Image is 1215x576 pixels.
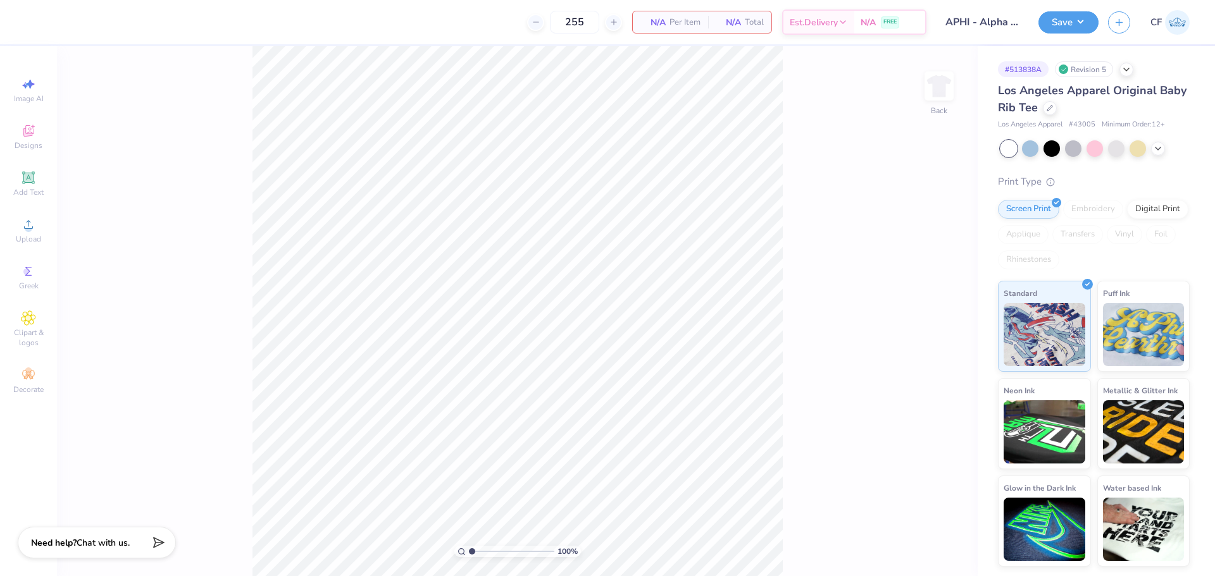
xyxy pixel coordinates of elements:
img: Water based Ink [1103,498,1185,561]
span: Image AI [14,94,44,104]
div: Applique [998,225,1049,244]
span: # 43005 [1069,119,1095,130]
div: Transfers [1052,225,1103,244]
span: 100 % [558,546,578,557]
span: Standard [1004,286,1037,300]
img: Glow in the Dark Ink [1004,498,1085,561]
input: Untitled Design [936,9,1029,35]
span: Per Item [670,16,701,29]
div: Back [931,105,947,116]
img: Metallic & Glitter Ink [1103,400,1185,463]
img: Puff Ink [1103,303,1185,366]
div: # 513838A [998,61,1049,77]
span: Clipart & logos [6,328,51,348]
span: Est. Delivery [790,16,838,29]
div: Rhinestones [998,250,1059,269]
span: Chat with us. [77,537,130,549]
img: Back [926,73,952,99]
span: Decorate [13,384,44,395]
span: Total [745,16,764,29]
div: Screen Print [998,200,1059,219]
img: Standard [1004,303,1085,366]
span: Designs [15,140,42,150]
span: Greek [19,281,39,291]
img: Neon Ink [1004,400,1085,463]
span: Water based Ink [1103,481,1161,494]
span: Neon Ink [1004,384,1035,397]
span: Minimum Order: 12 + [1102,119,1165,130]
span: Puff Ink [1103,286,1130,300]
button: Save [1038,11,1099,34]
span: Add Text [13,187,44,197]
span: CF [1150,15,1162,30]
div: Digital Print [1127,200,1188,219]
div: Foil [1146,225,1176,244]
strong: Need help? [31,537,77,549]
span: Upload [16,234,41,244]
img: Cholo Fernandez [1165,10,1190,35]
span: Los Angeles Apparel Original Baby Rib Tee [998,83,1187,115]
div: Embroidery [1063,200,1123,219]
span: N/A [861,16,876,29]
span: Glow in the Dark Ink [1004,481,1076,494]
span: Los Angeles Apparel [998,119,1062,130]
span: N/A [640,16,666,29]
div: Print Type [998,175,1190,189]
a: CF [1150,10,1190,35]
span: N/A [716,16,741,29]
span: Metallic & Glitter Ink [1103,384,1178,397]
div: Vinyl [1107,225,1142,244]
span: FREE [883,18,897,27]
div: Revision 5 [1055,61,1113,77]
input: – – [550,11,599,34]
